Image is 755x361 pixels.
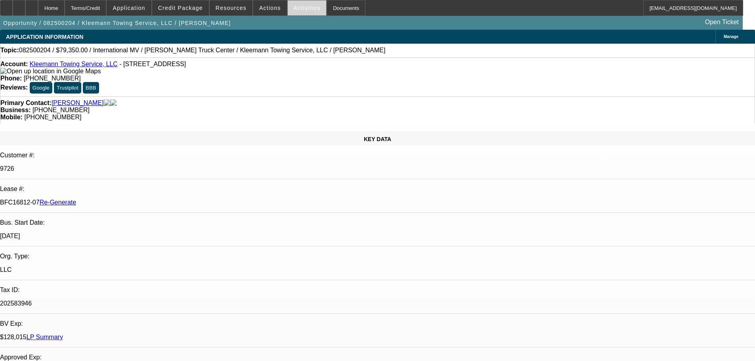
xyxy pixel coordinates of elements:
span: [PHONE_NUMBER] [32,107,90,113]
span: KEY DATA [364,136,391,142]
strong: Mobile: [0,114,23,120]
span: 082500204 / $79,350.00 / International MV / [PERSON_NAME] Truck Center / Kleemann Towing Service,... [19,47,386,54]
span: Manage [724,34,738,39]
img: linkedin-icon.png [110,99,117,107]
span: Application [113,5,145,11]
button: Activities [288,0,327,15]
button: Application [107,0,151,15]
span: APPLICATION INFORMATION [6,34,83,40]
span: Opportunity / 082500204 / Kleemann Towing Service, LLC / [PERSON_NAME] [3,20,231,26]
strong: Topic: [0,47,19,54]
strong: Reviews: [0,84,28,91]
img: Open up location in Google Maps [0,68,101,75]
span: [PHONE_NUMBER] [24,75,81,82]
span: [PHONE_NUMBER] [24,114,81,120]
strong: Primary Contact: [0,99,52,107]
button: Actions [253,0,287,15]
strong: Business: [0,107,31,113]
span: Actions [259,5,281,11]
a: View Google Maps [0,68,101,74]
a: Kleemann Towing Service, LLC [30,61,118,67]
a: LP Summary [27,334,63,340]
button: Credit Package [152,0,209,15]
span: Activities [294,5,321,11]
strong: Phone: [0,75,22,82]
img: facebook-icon.png [104,99,110,107]
span: - [STREET_ADDRESS] [119,61,186,67]
span: Credit Package [158,5,203,11]
button: Trustpilot [54,82,81,94]
a: Open Ticket [702,15,742,29]
button: BBB [83,82,99,94]
button: Google [30,82,52,94]
strong: Account: [0,61,28,67]
a: [PERSON_NAME] [52,99,104,107]
a: Re-Generate [40,199,76,206]
button: Resources [210,0,252,15]
span: Resources [216,5,247,11]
